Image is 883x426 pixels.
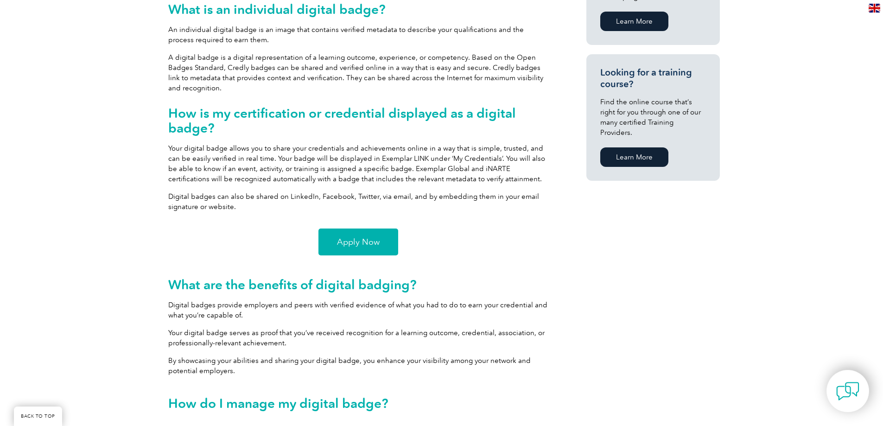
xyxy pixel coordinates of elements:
[168,396,548,411] h2: How do I manage my digital badge?
[168,25,548,45] p: An individual digital badge is an image that contains verified metadata to describe your qualific...
[869,4,880,13] img: en
[600,147,668,167] a: Learn More
[168,191,548,212] p: Digital badges can also be shared on LinkedIn, Facebook, Twitter, via email, and by embedding the...
[168,2,548,17] h2: What is an individual digital badge?
[600,97,706,138] p: Find the online course that’s right for you through one of our many certified Training Providers.
[836,380,859,403] img: contact-chat.png
[168,328,548,348] p: Your digital badge serves as proof that you’ve received recognition for a learning outcome, crede...
[600,12,668,31] a: Learn More
[168,106,548,135] h2: How is my certification or credential displayed as a digital badge?
[600,67,706,90] h3: Looking for a training course?
[318,229,398,255] a: Apply Now
[337,238,380,246] span: Apply Now
[168,52,548,93] p: A digital badge is a digital representation of a learning outcome, experience, or competency. Bas...
[14,407,62,426] a: BACK TO TOP
[168,300,548,320] p: Digital badges provide employers and peers with verified evidence of what you had to do to earn y...
[168,143,548,184] p: Your digital badge allows you to share your credentials and achievements online in a way that is ...
[168,356,548,376] p: By showcasing your abilities and sharing your digital badge, you enhance your visibility among yo...
[168,277,548,292] h2: What are the benefits of digital badging?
